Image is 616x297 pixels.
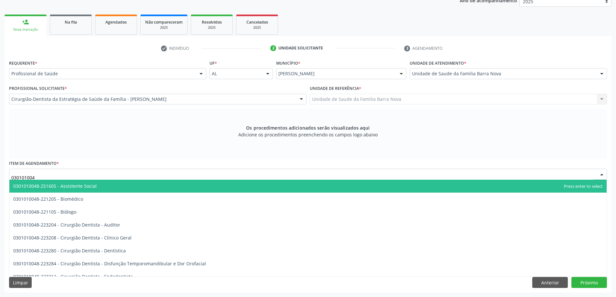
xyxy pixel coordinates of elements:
[9,159,59,169] label: Item de agendamento
[13,273,133,280] span: 0301010048-223212 - Cirurgião Dentista - Endodontista
[278,70,393,77] span: [PERSON_NAME]
[145,19,183,25] span: Não compareceram
[13,209,76,215] span: 0301010048-221105 - Biólogo
[11,171,594,184] input: Buscar por procedimento
[210,58,217,68] label: UF
[145,25,183,30] div: 2025
[278,45,323,51] div: Unidade solicitante
[22,18,29,26] div: person_add
[9,27,42,32] div: Nova marcação
[246,19,268,25] span: Cancelados
[241,25,273,30] div: 2025
[65,19,77,25] span: Na fila
[412,70,594,77] span: Unidade de Saude da Familia Barra Nova
[196,25,228,30] div: 2025
[11,70,193,77] span: Profissional de Saúde
[532,277,568,288] button: Anterior
[11,96,293,102] span: Cirurgião-Dentista da Estratégia de Saúde da Família - [PERSON_NAME]
[310,84,361,94] label: Unidade de referência
[13,260,206,267] span: 0301010048-223284 - Cirurgião Dentista - Disfunção Temporomandibular e Dor Orofacial
[238,131,378,138] span: Adicione os procedimentos preenchendo os campos logo abaixo
[9,58,37,68] label: Requerente
[246,124,370,131] span: Os procedimentos adicionados serão visualizados aqui
[13,222,120,228] span: 0301010048-223204 - Cirurgião Dentista - Auditor
[13,183,97,189] span: 0301010048-251605 - Assistente Social
[410,58,466,68] label: Unidade de atendimento
[571,277,607,288] button: Próximo
[276,58,300,68] label: Município
[9,84,67,94] label: Profissional Solicitante
[202,19,222,25] span: Resolvidos
[13,248,126,254] span: 0301010048-223280 - Cirurgião Dentista - Dentística
[13,196,83,202] span: 0301010048-221205 - Biomédico
[9,277,32,288] button: Limpar
[270,45,276,51] div: 2
[105,19,127,25] span: Agendados
[212,70,260,77] span: AL
[13,235,132,241] span: 0301010048-223208 - Cirurgião Dentista - Clínico Geral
